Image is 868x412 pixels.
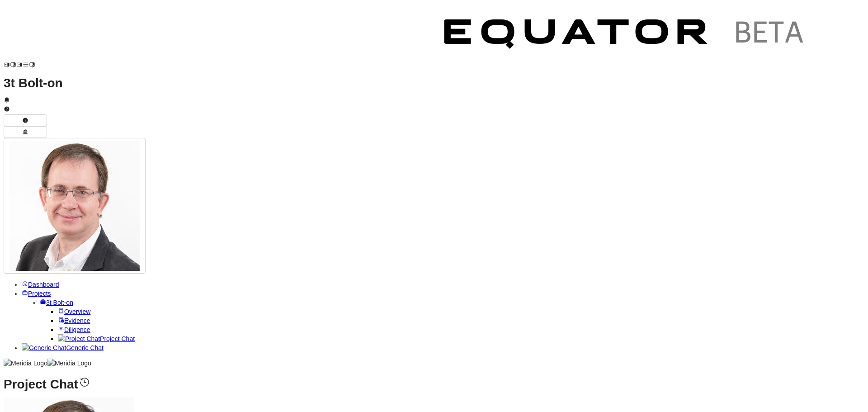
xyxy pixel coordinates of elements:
[35,4,429,68] img: Customer Logo
[429,4,822,68] img: Customer Logo
[47,359,91,368] img: Meridia Logo
[64,317,90,324] span: Evidence
[40,299,73,306] a: 3t Bolt-on
[66,344,103,351] span: Generic Chat
[64,326,90,333] span: Diligence
[28,281,59,288] span: Dashboard
[100,335,135,342] span: Project Chat
[22,343,66,352] img: Generic Chat
[58,317,90,324] a: Evidence
[58,308,90,315] a: Overview
[64,308,90,315] span: Overview
[4,359,47,368] img: Meridia Logo
[4,79,864,88] h1: 3t Bolt-on
[22,290,51,297] a: Projects
[58,326,90,333] a: Diligence
[9,141,140,271] img: Profile Icon
[22,281,59,288] a: Dashboard
[28,290,51,297] span: Projects
[58,335,135,342] a: Project ChatProject Chat
[58,334,100,343] img: Project Chat
[46,299,73,306] span: 3t Bolt-on
[22,344,104,351] a: Generic ChatGeneric Chat
[4,376,864,389] h1: Project Chat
